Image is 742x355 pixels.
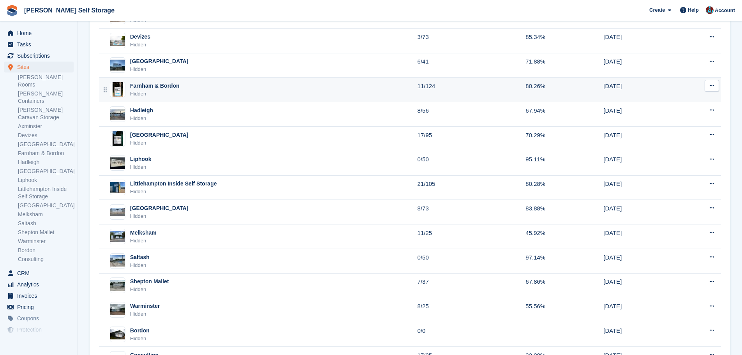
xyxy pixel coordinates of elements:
a: menu [4,39,74,50]
td: [DATE] [603,78,678,102]
td: 67.86% [525,273,603,298]
td: [DATE] [603,175,678,200]
span: Help [688,6,699,14]
img: stora-icon-8386f47178a22dfd0bd8f6a31ec36ba5ce8667c1dd55bd0f319d3a0aa187defe.svg [6,5,18,16]
td: 8/25 [418,298,526,322]
td: 0/50 [418,151,526,175]
td: [DATE] [603,151,678,175]
td: 85.34% [525,28,603,53]
div: Hidden [130,261,150,269]
a: menu [4,336,74,346]
img: Image of Eastbourne site [110,60,125,71]
span: Subscriptions [17,50,64,61]
a: Devizes [18,132,74,139]
div: Melksham [130,229,157,237]
a: Bordon [18,247,74,254]
div: Hidden [130,139,189,147]
td: [DATE] [603,200,678,224]
span: CRM [17,268,64,279]
img: Image of Littlehampton site [110,208,125,216]
span: Coupons [17,313,64,324]
a: [GEOGRAPHIC_DATA] [18,202,74,209]
div: [GEOGRAPHIC_DATA] [130,131,189,139]
img: Dev Yildirim [706,6,714,14]
td: 71.88% [525,53,603,78]
div: [GEOGRAPHIC_DATA] [130,204,189,212]
td: 83.88% [525,200,603,224]
td: 80.28% [525,175,603,200]
a: menu [4,62,74,72]
span: Account [715,7,735,14]
img: Image of Littlehampton Inside Self Storage site [110,182,125,193]
img: Image of Farnham & Bordon site [113,82,123,97]
img: Image of Liphook site [110,157,125,169]
div: Devizes [130,33,150,41]
a: Littlehampton Inside Self Storage [18,185,74,200]
span: Sites [17,62,64,72]
td: 7/37 [418,273,526,298]
div: Littlehampton Inside Self Storage [130,180,217,188]
a: [PERSON_NAME] Caravan Storage [18,106,74,121]
div: Farnham & Bordon [130,82,180,90]
span: Pricing [17,302,64,313]
a: [GEOGRAPHIC_DATA] [18,168,74,175]
div: Hidden [130,188,217,196]
div: Hidden [130,90,180,98]
a: [GEOGRAPHIC_DATA] [18,141,74,148]
td: [DATE] [603,273,678,298]
img: Image of Isle Of Wight site [113,131,123,147]
img: Image of Shepton Mallet site [110,280,125,291]
a: [PERSON_NAME] Containers [18,90,74,105]
span: Tasks [17,39,64,50]
div: Shepton Mallet [130,277,169,286]
span: Protection [17,324,64,335]
td: 70.29% [525,127,603,151]
a: menu [4,313,74,324]
a: menu [4,268,74,279]
div: Hidden [130,212,189,220]
td: 0/0 [418,322,526,347]
a: Axminster [18,123,74,130]
img: Image of Bordon site [110,329,125,339]
div: Hadleigh [130,106,153,115]
td: [DATE] [603,53,678,78]
td: 97.14% [525,249,603,274]
a: [PERSON_NAME] Self Storage [21,4,118,17]
div: Hidden [130,286,169,293]
td: 80.26% [525,78,603,102]
a: menu [4,302,74,313]
td: 11/25 [418,224,526,249]
a: Saltash [18,220,74,227]
td: [DATE] [603,322,678,347]
td: [DATE] [603,249,678,274]
a: Melksham [18,211,74,218]
a: menu [4,324,74,335]
span: Settings [17,336,64,346]
td: 95.11% [525,151,603,175]
td: [DATE] [603,127,678,151]
a: Liphook [18,177,74,184]
td: 67.94% [525,102,603,127]
td: 0/50 [418,249,526,274]
div: Warminster [130,302,160,310]
div: Hidden [130,65,189,73]
img: Image of Melksham site [110,231,125,242]
a: menu [4,28,74,39]
div: Liphook [130,155,151,163]
img: Image of Hadleigh site [110,109,125,120]
div: [GEOGRAPHIC_DATA] [130,57,189,65]
td: 11/124 [418,78,526,102]
span: Home [17,28,64,39]
div: Hidden [130,41,150,49]
div: Hidden [130,310,160,318]
td: 6/41 [418,53,526,78]
a: Warminster [18,238,74,245]
td: 55.56% [525,298,603,322]
div: Hidden [130,163,151,171]
div: Hidden [130,115,153,122]
td: 3/73 [418,28,526,53]
a: menu [4,279,74,290]
img: Image of Warminster site [110,304,125,316]
div: Bordon [130,327,150,335]
a: Shepton Mallet [18,229,74,236]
